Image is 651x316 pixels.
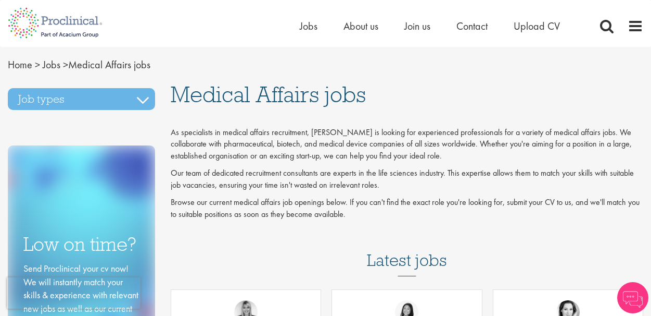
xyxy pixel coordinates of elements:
img: Chatbot [617,282,648,313]
p: As specialists in medical affairs recruitment, [PERSON_NAME] is looking for experienced professio... [171,127,643,163]
span: > [63,58,68,71]
a: About us [343,19,378,33]
a: breadcrumb link to Jobs [43,58,60,71]
h3: Low on time? [23,234,139,254]
iframe: reCAPTCHA [7,277,141,309]
p: Browse our current medical affairs job openings below. If you can't find the exact role you're lo... [171,197,643,221]
a: breadcrumb link to Home [8,58,32,71]
p: Our team of dedicated recruitment consultants are experts in the life sciences industry. This exp... [171,167,643,191]
span: Medical Affairs jobs [171,80,366,108]
a: Contact [456,19,488,33]
span: Medical Affairs jobs [8,58,150,71]
h3: Job types [8,88,155,110]
a: Jobs [300,19,317,33]
a: Join us [404,19,430,33]
span: > [35,58,40,71]
a: Upload CV [514,19,560,33]
h3: Latest jobs [367,225,447,276]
